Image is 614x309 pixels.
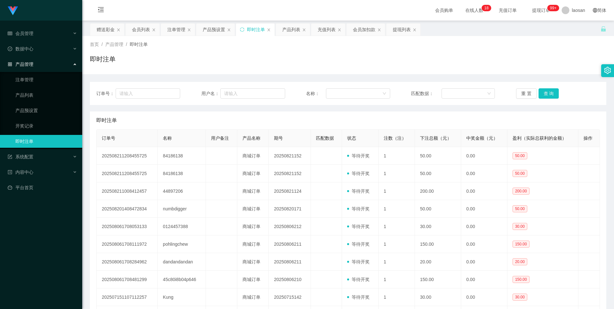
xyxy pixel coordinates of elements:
span: 50.00 [513,205,527,212]
td: 202508211208455725 [97,165,158,182]
td: 84186138 [158,147,206,165]
div: 充值列表 [318,23,336,36]
td: 150.00 [415,235,461,253]
td: 商城订单 [237,200,269,218]
span: 首页 [90,42,99,47]
span: 30.00 [513,223,527,230]
td: 20250821152 [269,165,311,182]
input: 请输入 [220,88,285,99]
span: 即时注单 [96,117,117,124]
span: 在线人数 [462,8,487,13]
td: 0.00 [461,218,507,235]
td: 202508201408472834 [97,200,158,218]
span: 产品管理 [105,42,123,47]
td: 202508211008412457 [97,182,158,200]
td: 45c80i8b04p646 [158,271,206,288]
a: 图标: dashboard平台首页 [8,181,77,194]
span: 注数（注） [384,136,406,141]
span: 名称 [163,136,172,141]
td: 0.00 [461,147,507,165]
span: 期号 [274,136,283,141]
span: 中奖金额（元） [466,136,498,141]
td: 商城订单 [237,165,269,182]
p: 1 [484,5,487,11]
div: 产品预设置 [203,23,225,36]
i: 图标: close [227,28,231,32]
i: 图标: global [593,8,597,13]
td: 20250821124 [269,182,311,200]
span: 等待开奖 [347,189,370,194]
span: 等待开奖 [347,206,370,211]
span: 150.00 [513,241,530,248]
td: dandandandan [158,253,206,271]
td: 1 [379,271,415,288]
div: 会员列表 [132,23,150,36]
td: 20250806212 [269,218,311,235]
img: logo.9652507e.png [8,6,18,15]
span: 内容中心 [8,170,33,175]
td: 1 [379,200,415,218]
i: 图标: setting [604,67,611,74]
div: 注单管理 [167,23,185,36]
span: 等待开奖 [347,295,370,300]
h1: 即时注单 [90,54,116,64]
i: 图标: table [8,31,12,36]
td: 1 [379,218,415,235]
td: 150.00 [415,271,461,288]
i: 图标: down [487,92,491,96]
span: 产品名称 [242,136,260,141]
td: 20250821152 [269,147,311,165]
i: 图标: appstore-o [8,62,12,66]
span: 50.00 [513,170,527,177]
div: 会员加扣款 [353,23,375,36]
td: 202508061708284962 [97,253,158,271]
i: 图标: form [8,154,12,159]
td: 84186138 [158,165,206,182]
button: 重 置 [516,88,537,99]
td: pohlingchew [158,235,206,253]
span: 下注总额（元） [420,136,452,141]
i: 图标: menu-fold [90,0,112,21]
a: 注单管理 [15,73,77,86]
td: 50.00 [415,165,461,182]
td: 1 [379,165,415,182]
td: 0.00 [461,235,507,253]
span: 匹配数据 [316,136,334,141]
i: 图标: close [413,28,417,32]
span: 等待开奖 [347,224,370,229]
i: 图标: close [338,28,341,32]
i: 图标: down [382,92,386,96]
i: 图标: profile [8,170,12,174]
td: 20.00 [415,253,461,271]
span: 操作 [583,136,592,141]
a: 产品预设置 [15,104,77,117]
td: 商城订单 [237,235,269,253]
td: 50.00 [415,147,461,165]
td: numbdigger [158,200,206,218]
td: 商城订单 [237,253,269,271]
span: 订单号： [96,90,116,97]
sup: 932 [548,5,559,11]
span: 盈利（实际总获利的金额） [513,136,566,141]
i: 图标: close [152,28,156,32]
td: 20250715142 [269,288,311,306]
span: 30.00 [513,294,527,301]
td: 0.00 [461,200,507,218]
div: 赠送彩金 [97,23,115,36]
span: 匹配数据： [411,90,442,97]
td: 50.00 [415,200,461,218]
i: 图标: close [267,28,271,32]
td: 0.00 [461,271,507,288]
span: 用户备注 [211,136,229,141]
span: 状态 [347,136,356,141]
td: 0.00 [461,253,507,271]
td: 0.00 [461,165,507,182]
span: 等待开奖 [347,153,370,158]
i: 图标: check-circle-o [8,47,12,51]
td: 0124457388 [158,218,206,235]
span: 200.00 [513,188,530,195]
a: 即时注单 [15,135,77,148]
span: 产品管理 [8,62,33,67]
input: 请输入 [116,88,180,99]
sup: 18 [482,5,491,11]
